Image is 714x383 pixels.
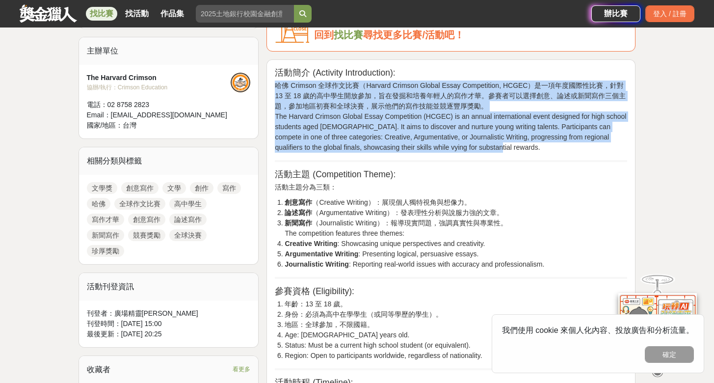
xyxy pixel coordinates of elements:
[87,329,251,339] div: 最後更新： [DATE] 20:25
[285,197,627,208] li: （Creative Writing）：展現個人獨特視角與想像力。
[196,5,294,23] input: 2025土地銀行校園金融創意挑戰賽：從你出發 開啟智慧金融新頁
[285,208,627,218] li: （Argumentative Writing）：發表理性分析與說服力強的文章。
[314,29,334,40] span: 回到
[87,83,231,92] div: 協辦/執行： Crimson Education
[86,7,117,21] a: 找比賽
[275,81,627,153] p: 哈佛 Crimson 全球作文比賽（Harvard Crimson Global Essay Competition, HCGEC）是一項年度國際性比賽，針對 13 至 18 歲的高中學生開放參...
[645,346,694,363] button: 確定
[87,214,124,225] a: 寫作才華
[128,229,165,241] a: 競賽獎勵
[275,68,627,78] h3: 活動簡介 (Activity Introduction):
[502,326,694,334] span: 我們使用 cookie 來個人化內容、投放廣告和分析流量。
[79,273,259,301] div: 活動刊登資訊
[87,365,110,374] span: 收藏者
[285,209,312,217] strong: 論述寫作
[285,320,627,330] li: 地區：全球參加，不限國籍。
[285,260,348,268] strong: Journalistic Writing
[233,364,250,375] span: 看更多
[618,293,697,358] img: d2146d9a-e6f6-4337-9592-8cefde37ba6b.png
[123,121,136,129] span: 台灣
[285,240,337,247] strong: Creative Writing
[169,198,207,210] a: 高中學生
[87,73,231,83] div: The Harvard Crimson
[285,330,627,340] li: Age: [DEMOGRAPHIC_DATA] years old.
[87,319,251,329] div: 刊登時間： [DATE] 15:00
[285,259,627,270] li: : Reporting real-world issues with accuracy and professionalism.
[275,286,627,297] h3: 參賽資格 (Eligibility):
[87,182,117,194] a: 文學獎
[217,182,241,194] a: 寫作
[87,121,123,129] span: 國家/地區：
[87,100,231,110] div: 電話： 02 8758 2823
[87,198,110,210] a: 哈佛
[190,182,213,194] a: 創作
[285,218,627,239] li: （Journalistic Writing）：報導現實問題，強調真實性與專業性。 The competition features three themes:
[121,7,153,21] a: 找活動
[275,169,627,180] h3: 活動主題 (Competition Theme):
[334,29,363,40] a: 找比賽
[128,214,165,225] a: 創意寫作
[285,299,627,309] li: 年齡：13 至 18 歲。
[285,219,312,227] strong: 新聞寫作
[285,249,627,259] li: : Presenting logical, persuasive essays.
[87,110,231,120] div: Email： [EMAIL_ADDRESS][DOMAIN_NAME]
[79,147,259,175] div: 相關分類與標籤
[275,182,627,192] p: 活動主題分為三類：
[87,245,124,257] a: 珍厚獎勵
[169,229,207,241] a: 全球決賽
[121,182,159,194] a: 創意寫作
[285,198,312,206] strong: 創意寫作
[162,182,186,194] a: 文學
[285,351,627,361] li: Region: Open to participants worldwide, regardless of nationality.
[87,308,251,319] div: 刊登者： 廣場精靈[PERSON_NAME]
[363,29,464,40] span: 尋找更多比賽/活動吧！
[79,37,259,65] div: 主辦單位
[114,198,165,210] a: 全球作文比賽
[157,7,188,21] a: 作品集
[285,340,627,351] li: Status: Must be a current high school student (or equivalent).
[285,309,627,320] li: 身份：必須為高中在學學生（或同等學歷的學生）。
[285,250,358,258] strong: Argumentative Writing
[591,5,640,22] a: 辦比賽
[645,5,694,22] div: 登入 / 註冊
[169,214,207,225] a: 論述寫作
[285,239,627,249] li: : Showcasing unique perspectives and creativity.
[87,229,124,241] a: 新聞寫作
